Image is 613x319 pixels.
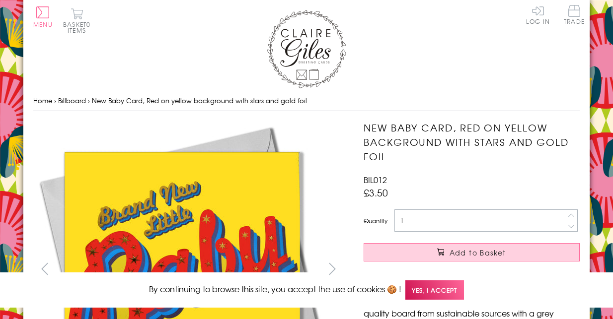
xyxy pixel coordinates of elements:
[526,5,550,24] a: Log In
[92,96,307,105] span: New Baby Card, Red on yellow background with stars and gold foil
[364,174,387,186] span: BIL012
[405,280,464,300] span: Yes, I accept
[33,91,580,111] nav: breadcrumbs
[63,8,90,33] button: Basket0 items
[33,6,53,27] button: Menu
[364,216,387,225] label: Quantity
[564,5,585,26] a: Trade
[364,243,580,261] button: Add to Basket
[321,257,344,280] button: next
[33,96,52,105] a: Home
[564,5,585,24] span: Trade
[364,121,580,163] h1: New Baby Card, Red on yellow background with stars and gold foil
[54,96,56,105] span: ›
[88,96,90,105] span: ›
[68,20,90,35] span: 0 items
[364,186,388,199] span: £3.50
[267,10,346,88] img: Claire Giles Greetings Cards
[33,257,56,280] button: prev
[33,20,53,29] span: Menu
[58,96,86,105] a: Billboard
[450,248,506,257] span: Add to Basket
